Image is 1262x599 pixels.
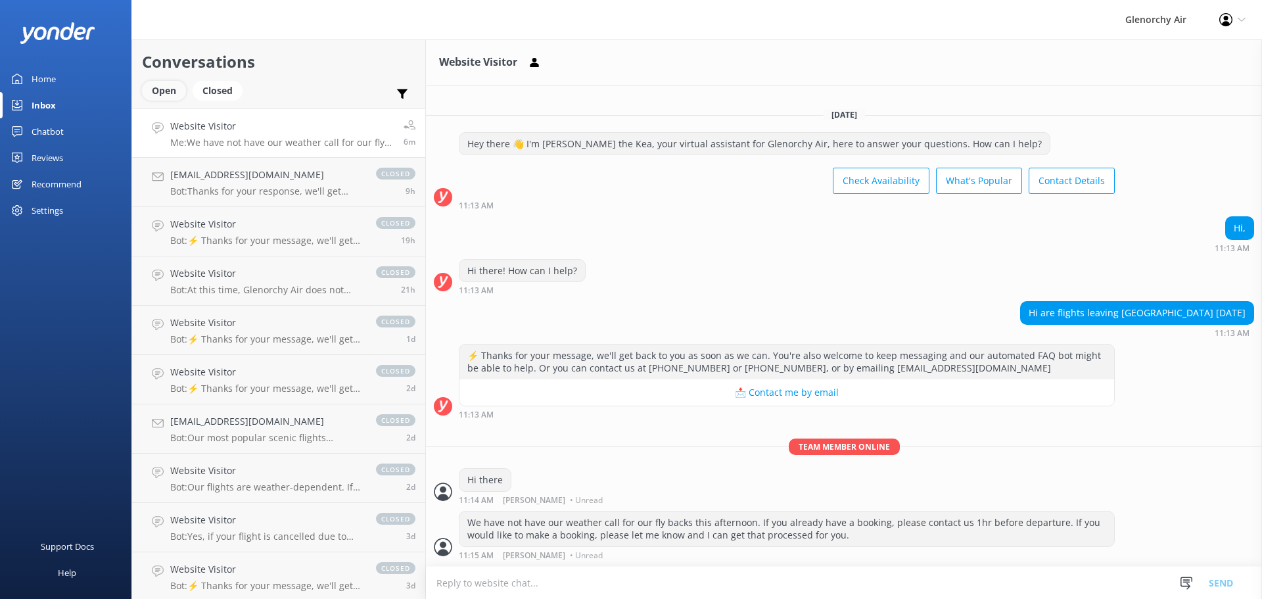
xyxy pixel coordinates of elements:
p: Bot: ⚡ Thanks for your message, we'll get back to you as soon as we can. You're also welcome to k... [170,580,363,592]
p: Bot: ⚡ Thanks for your message, we'll get back to you as soon as we can. You're also welcome to k... [170,383,363,395]
a: Website VisitorBot:⚡ Thanks for your message, we'll get back to you as soon as we can. You're als... [132,355,425,404]
div: Oct 05 2025 11:13am (UTC +13:00) Pacific/Auckland [459,410,1115,419]
span: • Unread [570,552,603,560]
span: Oct 02 2025 11:10am (UTC +13:00) Pacific/Auckland [406,580,415,591]
span: closed [376,266,415,278]
button: What's Popular [936,168,1022,194]
strong: 11:14 AM [459,496,494,504]
span: Oct 04 2025 04:19pm (UTC +13:00) Pacific/Auckland [401,235,415,246]
span: Oct 02 2025 02:27pm (UTC +13:00) Pacific/Auckland [406,481,415,492]
div: ⚡ Thanks for your message, we'll get back to you as soon as we can. You're also welcome to keep m... [459,345,1114,379]
strong: 11:15 AM [459,552,494,560]
span: closed [376,168,415,180]
a: Closed [193,83,249,97]
h4: [EMAIL_ADDRESS][DOMAIN_NAME] [170,414,363,429]
a: [EMAIL_ADDRESS][DOMAIN_NAME]Bot:Our most popular scenic flights include: - Milford Sound Fly | Cr... [132,404,425,454]
div: Support Docs [41,533,94,560]
span: closed [376,316,415,327]
span: [PERSON_NAME] [503,496,565,504]
div: Oct 05 2025 11:15am (UTC +13:00) Pacific/Auckland [459,550,1115,560]
span: closed [376,365,415,377]
span: Oct 04 2025 01:23pm (UTC +13:00) Pacific/Auckland [401,284,415,295]
a: Website VisitorBot:Our flights are weather-dependent. If we cannot fly due to adverse weather con... [132,454,425,503]
div: Closed [193,81,243,101]
img: yonder-white-logo.png [20,22,95,44]
h4: Website Visitor [170,119,394,133]
div: Inbox [32,92,56,118]
a: Website VisitorBot:Yes, if your flight is cancelled due to adverse weather conditions and cannot ... [132,503,425,552]
strong: 11:13 AM [1215,329,1250,337]
a: Website VisitorBot:At this time, Glenorchy Air does not offer one-way flights to [PERSON_NAME][GE... [132,256,425,306]
span: • Unread [570,496,603,504]
span: Team member online [789,439,900,455]
span: Oct 04 2025 09:20am (UTC +13:00) Pacific/Auckland [406,333,415,345]
p: Bot: Yes, if your flight is cancelled due to adverse weather conditions and cannot be rescheduled... [170,531,363,542]
span: [DATE] [824,109,865,120]
button: 📩 Contact me by email [459,379,1114,406]
h4: Website Visitor [170,562,363,577]
div: Hi, [1226,217,1253,239]
strong: 11:13 AM [459,202,494,210]
div: Hi there [459,469,511,491]
span: Oct 03 2025 05:49am (UTC +13:00) Pacific/Auckland [406,383,415,394]
button: Contact Details [1029,168,1115,194]
a: Website VisitorMe:We have not have our weather call for our fly backs this afternoon. If you alre... [132,108,425,158]
div: Hey there 👋 I'm [PERSON_NAME] the Kea, your virtual assistant for Glenorchy Air, here to answer y... [459,133,1050,155]
a: [EMAIL_ADDRESS][DOMAIN_NAME]Bot:Thanks for your response, we'll get back to you as soon as we can... [132,158,425,207]
span: closed [376,562,415,574]
h4: Website Visitor [170,316,363,330]
span: Oct 05 2025 11:15am (UTC +13:00) Pacific/Auckland [404,136,415,147]
p: Me: We have not have our weather call for our fly backs this afternoon. If you already have a boo... [170,137,394,149]
a: Open [142,83,193,97]
span: closed [376,217,415,229]
div: Chatbot [32,118,64,145]
div: Settings [32,197,63,224]
strong: 11:13 AM [459,287,494,295]
strong: 11:13 AM [459,411,494,419]
span: [PERSON_NAME] [503,552,565,560]
div: We have not have our weather call for our fly backs this afternoon. If you already have a booking... [459,512,1114,546]
h4: [EMAIL_ADDRESS][DOMAIN_NAME] [170,168,363,182]
div: Oct 05 2025 11:13am (UTC +13:00) Pacific/Auckland [459,285,586,295]
span: closed [376,464,415,475]
h4: Website Visitor [170,513,363,527]
p: Bot: Our most popular scenic flights include: - Milford Sound Fly | Cruise | Fly - Our most popul... [170,432,363,444]
div: Oct 05 2025 11:14am (UTC +13:00) Pacific/Auckland [459,495,606,504]
span: closed [376,513,415,525]
p: Bot: ⚡ Thanks for your message, we'll get back to you as soon as we can. You're also welcome to k... [170,235,363,247]
div: Home [32,66,56,92]
p: Bot: At this time, Glenorchy Air does not offer one-way flights to [PERSON_NAME][GEOGRAPHIC_DATA]... [170,284,363,296]
div: Oct 05 2025 11:13am (UTC +13:00) Pacific/Auckland [459,201,1115,210]
p: Bot: Our flights are weather-dependent. If we cannot fly due to adverse weather conditions, we wi... [170,481,363,493]
h2: Conversations [142,49,415,74]
div: Oct 05 2025 11:13am (UTC +13:00) Pacific/Auckland [1020,328,1254,337]
div: Hi are flights leaving [GEOGRAPHIC_DATA] [DATE] [1021,302,1253,324]
div: Hi there! How can I help? [459,260,585,282]
h4: Website Visitor [170,217,363,231]
a: Website VisitorBot:⚡ Thanks for your message, we'll get back to you as soon as we can. You're als... [132,207,425,256]
span: Oct 03 2025 01:02am (UTC +13:00) Pacific/Auckland [406,432,415,443]
span: Oct 02 2025 11:20am (UTC +13:00) Pacific/Auckland [406,531,415,542]
h4: Website Visitor [170,266,363,281]
h3: Website Visitor [439,54,517,71]
h4: Website Visitor [170,464,363,478]
a: Website VisitorBot:⚡ Thanks for your message, we'll get back to you as soon as we can. You're als... [132,306,425,355]
strong: 11:13 AM [1215,245,1250,252]
div: Open [142,81,186,101]
div: Reviews [32,145,63,171]
h4: Website Visitor [170,365,363,379]
div: Help [58,560,76,586]
span: closed [376,414,415,426]
span: Oct 05 2025 01:58am (UTC +13:00) Pacific/Auckland [406,185,415,197]
button: Check Availability [833,168,929,194]
div: Oct 05 2025 11:13am (UTC +13:00) Pacific/Auckland [1215,243,1254,252]
p: Bot: Thanks for your response, we'll get back to you as soon as we can during opening hours. [170,185,363,197]
div: Recommend [32,171,82,197]
p: Bot: ⚡ Thanks for your message, we'll get back to you as soon as we can. You're also welcome to k... [170,333,363,345]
